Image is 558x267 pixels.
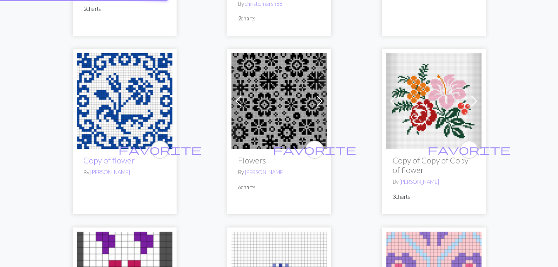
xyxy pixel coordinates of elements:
[273,141,356,158] i: favourite
[231,96,327,104] a: Latvian blooms
[393,178,475,186] p: By
[118,143,202,156] span: favorite
[90,169,130,176] a: [PERSON_NAME]
[245,169,285,176] a: [PERSON_NAME]
[238,15,320,22] p: 2 charts
[245,0,282,7] a: christiemarsh88
[386,53,482,149] img: Flower
[231,53,327,149] img: Latvian blooms
[238,168,320,176] p: By
[428,143,511,156] span: favorite
[118,141,202,158] i: favourite
[393,193,475,201] p: 3 charts
[77,96,172,104] a: flower
[393,156,475,175] h2: Copy of Copy of Copy of flower
[386,96,482,104] a: Flower
[84,5,166,13] p: 2 charts
[460,141,478,159] button: favourite
[273,143,356,156] span: favorite
[84,168,166,176] p: By
[151,141,169,159] button: favourite
[399,178,439,185] a: [PERSON_NAME]
[77,53,172,149] img: flower
[238,156,320,165] h2: Flowers
[84,156,135,165] a: Copy of flower
[238,183,320,191] p: 6 charts
[428,141,511,158] i: favourite
[305,141,324,159] button: favourite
